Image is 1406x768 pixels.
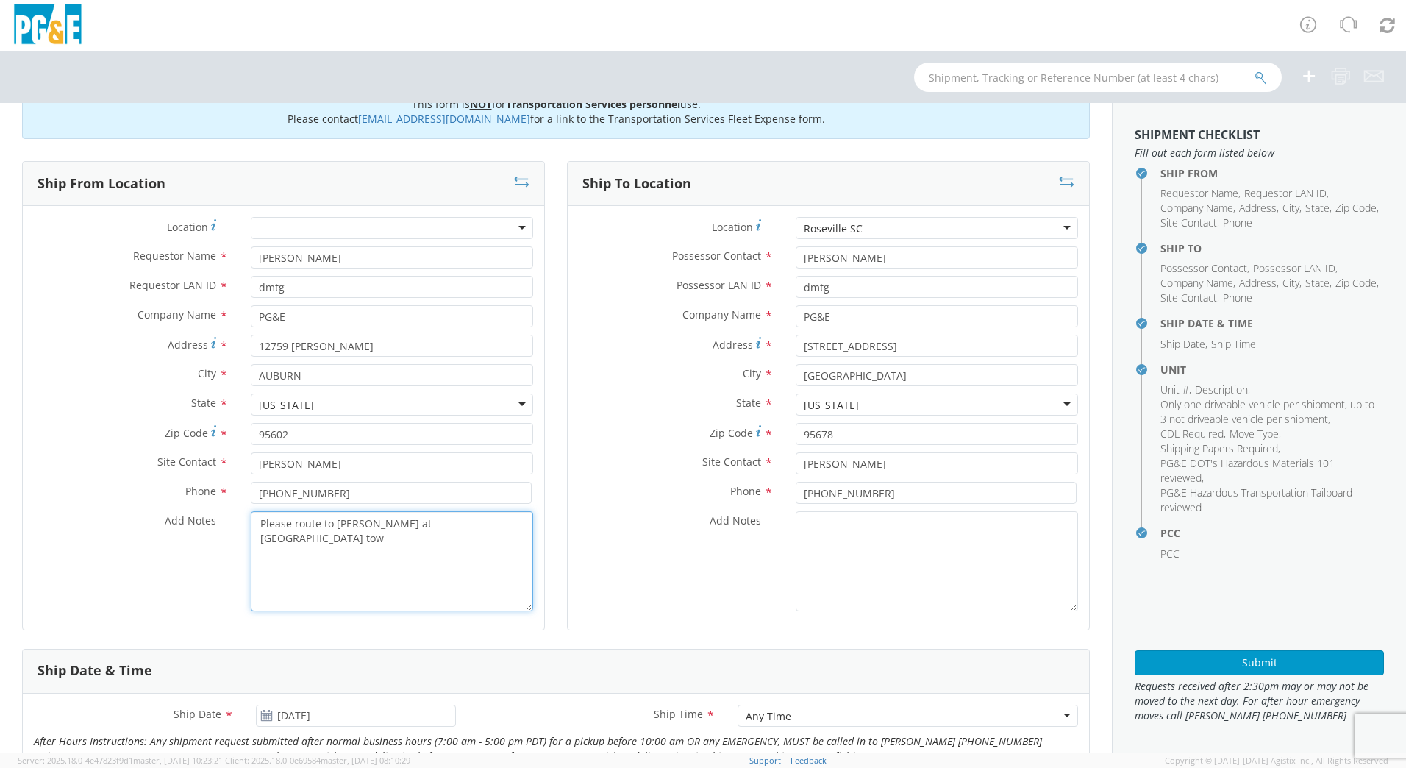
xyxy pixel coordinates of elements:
[1223,216,1252,230] span: Phone
[1239,201,1279,216] li: ,
[1160,168,1384,179] h4: Ship From
[321,755,410,766] span: master, [DATE] 08:10:29
[1282,276,1302,291] li: ,
[1160,441,1280,456] li: ,
[1160,261,1247,275] span: Possessor Contact
[1244,186,1327,200] span: Requestor LAN ID
[1195,383,1250,397] li: ,
[167,220,208,234] span: Location
[736,396,761,410] span: State
[34,734,1042,763] i: After Hours Instructions: Any shipment request submitted after normal business hours (7:00 am - 5...
[1160,427,1226,441] li: ,
[1160,186,1238,200] span: Requestor Name
[914,63,1282,92] input: Shipment, Tracking or Reference Number (at least 4 chars)
[672,249,761,263] span: Possessor Contact
[710,426,753,440] span: Zip Code
[1160,441,1278,455] span: Shipping Papers Required
[1135,650,1384,675] button: Submit
[1160,216,1219,230] li: ,
[1244,186,1329,201] li: ,
[1282,201,1299,215] span: City
[1160,397,1374,426] span: Only one driveable vehicle per shipment, up to 3 not driveable vehicle per shipment
[1282,201,1302,216] li: ,
[1160,201,1235,216] li: ,
[1335,276,1377,290] span: Zip Code
[749,755,781,766] a: Support
[1253,261,1338,276] li: ,
[1160,383,1191,397] li: ,
[713,338,753,352] span: Address
[1160,291,1217,305] span: Site Contact
[1239,276,1277,290] span: Address
[1230,427,1281,441] li: ,
[677,278,761,292] span: Possessor LAN ID
[168,338,208,352] span: Address
[1195,383,1248,397] span: Description
[1160,486,1352,514] span: PG&E Hazardous Transportation Tailboard reviewed
[157,455,216,469] span: Site Contact
[1160,337,1207,352] li: ,
[1253,261,1335,275] span: Possessor LAN ID
[38,664,152,678] h3: Ship Date & Time
[185,484,216,498] span: Phone
[1335,276,1379,291] li: ,
[259,398,314,413] div: [US_STATE]
[129,278,216,292] span: Requestor LAN ID
[1305,276,1330,290] span: State
[1305,276,1332,291] li: ,
[582,177,691,191] h3: Ship To Location
[1239,201,1277,215] span: Address
[804,221,863,236] div: Roseville SC
[138,307,216,321] span: Company Name
[18,755,223,766] span: Server: 2025.18.0-4e47823f9d1
[1230,427,1279,441] span: Move Type
[225,755,410,766] span: Client: 2025.18.0-0e69584
[1305,201,1332,216] li: ,
[1160,186,1241,201] li: ,
[1160,364,1384,375] h4: Unit
[702,455,761,469] span: Site Contact
[11,4,85,48] img: pge-logo-06675f144f4cfa6a6814.png
[165,426,208,440] span: Zip Code
[1335,201,1377,215] span: Zip Code
[1160,397,1380,427] li: ,
[743,366,761,380] span: City
[1160,243,1384,254] h4: Ship To
[38,177,165,191] h3: Ship From Location
[22,85,1090,139] div: This form is for use. Please contact for a link to the Transportation Services Fleet Expense form.
[1135,146,1384,160] span: Fill out each form listed below
[198,366,216,380] span: City
[191,396,216,410] span: State
[1160,527,1384,538] h4: PCC
[1160,456,1335,485] span: PG&E DOT's Hazardous Materials 101 reviewed
[1160,276,1235,291] li: ,
[506,97,680,111] b: Transportation Services personnel
[1211,337,1256,351] span: Ship Time
[1160,547,1180,561] span: PCC
[1160,261,1249,276] li: ,
[1160,456,1380,486] li: ,
[165,513,216,527] span: Add Notes
[746,709,791,724] div: Any Time
[710,513,761,527] span: Add Notes
[174,707,221,721] span: Ship Date
[1160,291,1219,305] li: ,
[1239,276,1279,291] li: ,
[1282,276,1299,290] span: City
[1160,383,1189,397] span: Unit #
[358,112,530,126] a: [EMAIL_ADDRESS][DOMAIN_NAME]
[1335,201,1379,216] li: ,
[133,755,223,766] span: master, [DATE] 10:23:21
[654,707,703,721] span: Ship Time
[1160,201,1233,215] span: Company Name
[1305,201,1330,215] span: State
[712,220,753,234] span: Location
[1160,216,1217,230] span: Site Contact
[470,97,492,111] u: NOT
[1160,276,1233,290] span: Company Name
[791,755,827,766] a: Feedback
[1165,755,1388,767] span: Copyright © [DATE]-[DATE] Agistix Inc., All Rights Reserved
[1160,427,1224,441] span: CDL Required
[730,484,761,498] span: Phone
[133,249,216,263] span: Requestor Name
